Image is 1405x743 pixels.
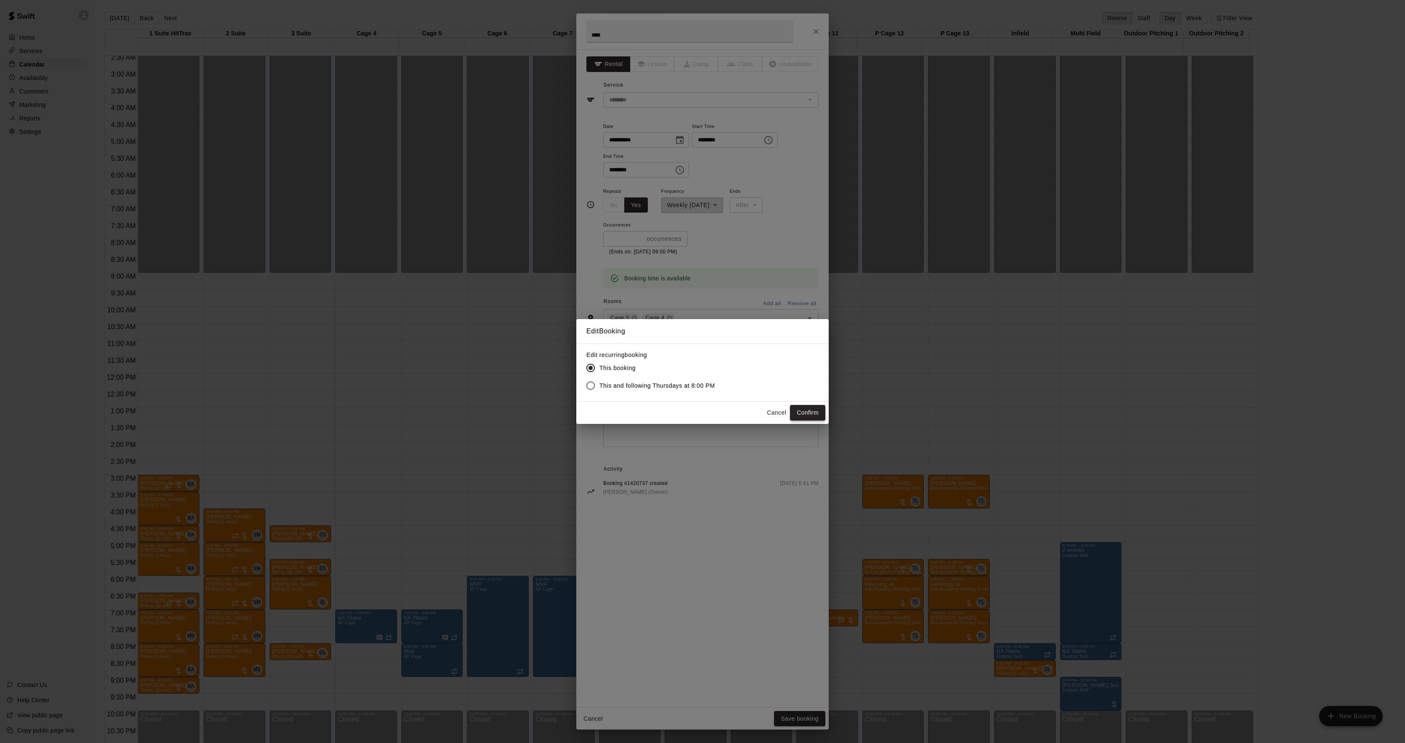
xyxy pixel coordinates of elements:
button: Confirm [790,405,825,421]
label: Edit recurring booking [586,351,722,359]
button: Cancel [763,405,790,421]
span: This booking [599,364,636,373]
span: This and following Thursdays at 8:00 PM [599,381,715,390]
h2: Edit Booking [576,319,829,344]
